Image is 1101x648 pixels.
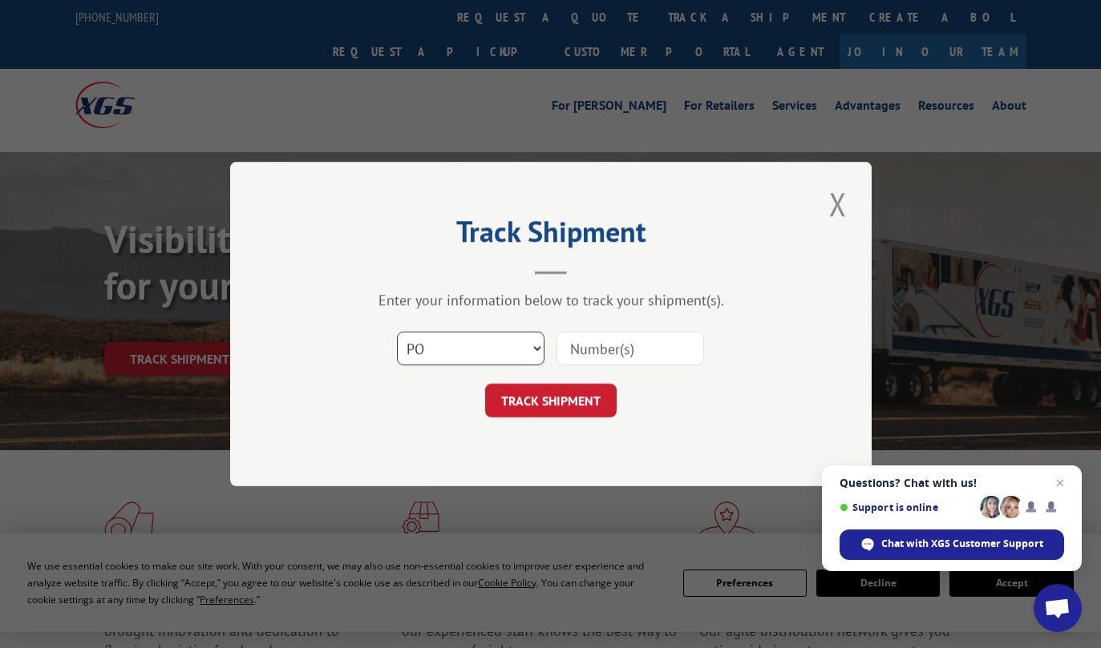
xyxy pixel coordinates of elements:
input: Number(s) [557,332,704,365]
div: Enter your information below to track your shipment(s). [310,291,791,309]
a: Open chat [1034,584,1082,632]
button: TRACK SHIPMENT [485,384,617,417]
button: Close modal [824,182,852,226]
span: Chat with XGS Customer Support [881,537,1043,551]
span: Questions? Chat with us! [840,477,1064,489]
span: Chat with XGS Customer Support [840,529,1064,560]
span: Support is online [840,501,974,513]
h2: Track Shipment [310,220,791,251]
